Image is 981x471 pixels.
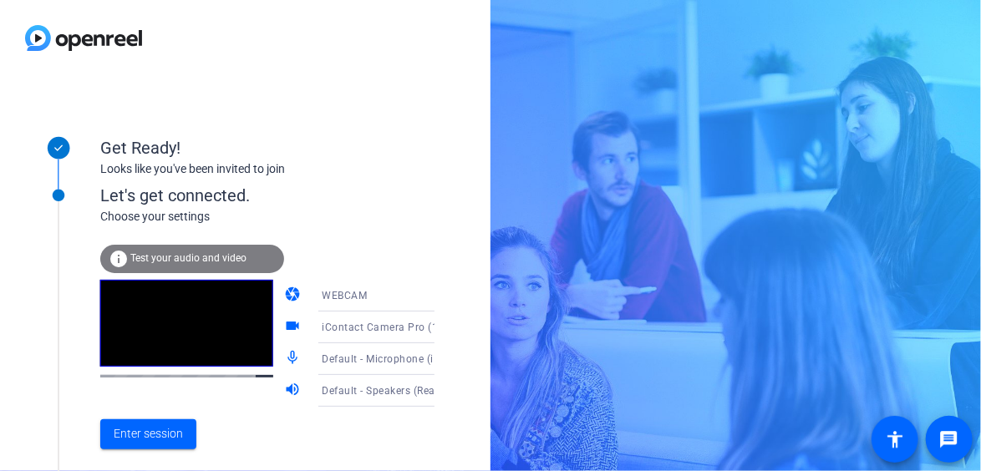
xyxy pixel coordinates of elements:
[284,349,304,369] mat-icon: mic_none
[284,286,304,306] mat-icon: camera
[130,252,247,264] span: Test your audio and video
[100,160,435,178] div: Looks like you've been invited to join
[114,425,183,443] span: Enter session
[322,352,597,365] span: Default - Microphone (iContact Camera Pro) (1bcf:2d3e)
[322,290,367,301] span: WEBCAM
[322,320,485,333] span: iContact Camera Pro (1bcf:2d3e)
[109,249,129,269] mat-icon: info
[322,383,502,397] span: Default - Speakers (Realtek(R) Audio)
[284,317,304,337] mat-icon: videocam
[100,208,469,225] div: Choose your settings
[939,429,959,449] mat-icon: message
[885,429,905,449] mat-icon: accessibility
[100,135,435,160] div: Get Ready!
[100,183,469,208] div: Let's get connected.
[284,381,304,401] mat-icon: volume_up
[100,419,196,449] button: Enter session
